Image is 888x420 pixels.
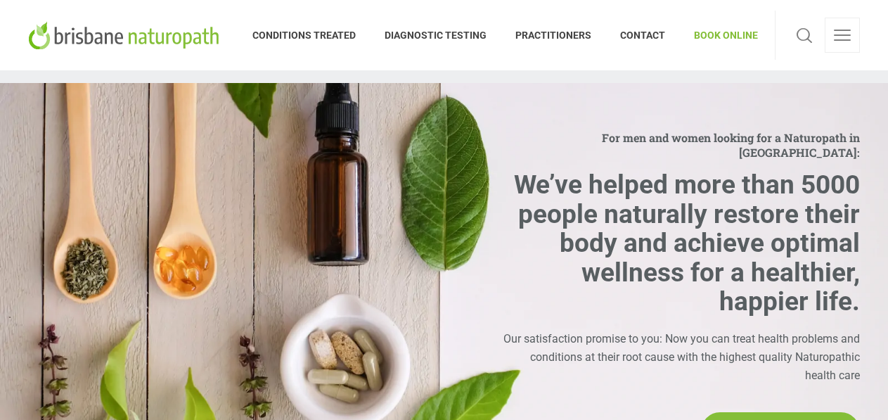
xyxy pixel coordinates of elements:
a: PRACTITIONERS [501,11,606,60]
span: PRACTITIONERS [501,24,606,46]
span: For men and women looking for a Naturopath in [GEOGRAPHIC_DATA]: [501,130,860,160]
span: CONTACT [606,24,680,46]
a: Brisbane Naturopath [28,11,224,60]
a: BOOK ONLINE [680,11,758,60]
span: DIAGNOSTIC TESTING [371,24,501,46]
span: CONDITIONS TREATED [252,24,371,46]
div: Our satisfaction promise to you: Now you can treat health problems and conditions at their root c... [501,330,860,384]
a: DIAGNOSTIC TESTING [371,11,501,60]
h2: We’ve helped more than 5000 people naturally restore their body and achieve optimal wellness for ... [501,170,860,316]
span: BOOK ONLINE [680,24,758,46]
a: Search [792,18,816,53]
a: CONTACT [606,11,680,60]
img: Brisbane Naturopath [28,21,224,49]
a: CONDITIONS TREATED [252,11,371,60]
